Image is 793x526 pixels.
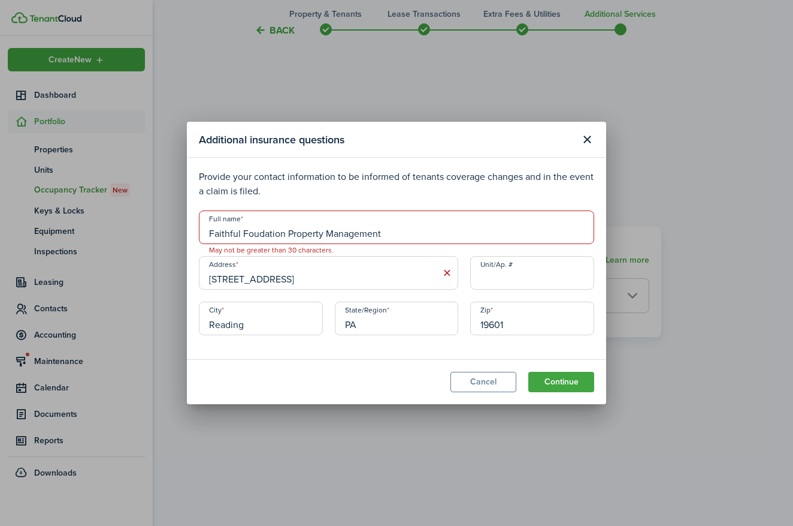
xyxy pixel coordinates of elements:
p: Provide your contact information to be informed of tenants coverage changes and in the event a cl... [199,170,594,199]
input: Start typing the address and then select from the dropdown [199,256,458,290]
span: May not be greater than 30 characters. [199,244,343,256]
modal-title: Additional insurance questions [199,128,574,151]
button: Continue [528,372,594,392]
button: Close modal [577,130,597,150]
button: Cancel [450,372,516,392]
